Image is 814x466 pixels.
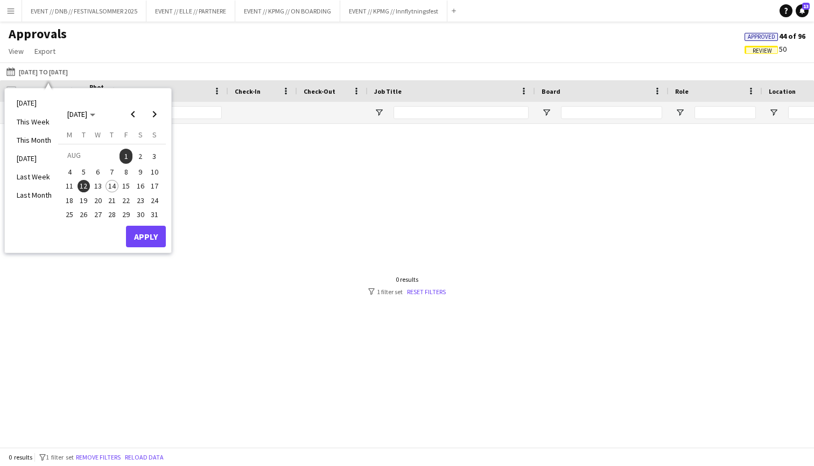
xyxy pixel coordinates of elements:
span: Date [23,87,38,95]
button: 12-08-2025 [76,179,90,193]
span: 7 [106,165,118,178]
input: Board Filter Input [561,106,662,119]
span: 44 of 96 [745,31,805,41]
a: 13 [796,4,809,17]
span: T [82,130,86,140]
button: 19-08-2025 [76,193,90,207]
button: 24-08-2025 [148,193,162,207]
button: 15-08-2025 [119,179,133,193]
button: EVENT // ELLE // PARTNERE [146,1,235,22]
div: 0 results [368,275,446,283]
span: 14 [106,180,118,193]
button: 02-08-2025 [133,148,147,165]
span: 16 [134,180,147,193]
span: 25 [63,208,76,221]
button: EVENT // KPMG // Innflytningsfest [340,1,447,22]
button: 28-08-2025 [105,207,119,221]
span: [DATE] [67,109,87,119]
span: 1 filter set [46,453,74,461]
a: Reset filters [407,288,446,296]
button: 22-08-2025 [119,193,133,207]
span: 6 [92,165,104,178]
button: Open Filter Menu [675,108,685,117]
button: 14-08-2025 [105,179,119,193]
button: 07-08-2025 [105,165,119,179]
span: 4 [63,165,76,178]
span: 24 [148,194,161,207]
span: Board [542,87,560,95]
button: Apply [126,226,166,247]
span: Review [753,47,772,54]
button: 31-08-2025 [148,207,162,221]
button: 11-08-2025 [62,179,76,193]
a: View [4,44,28,58]
span: 18 [63,194,76,207]
button: 23-08-2025 [133,193,147,207]
button: 29-08-2025 [119,207,133,221]
span: 26 [78,208,90,221]
span: 29 [120,208,132,221]
span: 11 [63,180,76,193]
input: Name Filter Input [151,106,222,119]
td: AUG [62,148,119,165]
button: 20-08-2025 [91,193,105,207]
button: EVENT // KPMG // ON BOARDING [235,1,340,22]
li: This Month [10,131,58,149]
a: Export [30,44,60,58]
button: 16-08-2025 [133,179,147,193]
button: [DATE] to [DATE] [4,65,70,78]
span: 10 [148,165,161,178]
button: 27-08-2025 [91,207,105,221]
span: Check-Out [304,87,335,95]
li: Last Month [10,186,58,204]
li: [DATE] [10,149,58,168]
span: 22 [120,194,132,207]
button: Previous month [122,103,144,125]
span: 3 [148,149,161,164]
li: Last Week [10,168,58,186]
span: S [138,130,143,140]
li: [DATE] [10,94,58,112]
button: Next month [144,103,165,125]
span: 17 [148,180,161,193]
button: 01-08-2025 [119,148,133,165]
span: Job Title [374,87,402,95]
span: 31 [148,208,161,221]
span: Role [675,87,689,95]
span: F [124,130,128,140]
span: 8 [120,165,132,178]
button: Open Filter Menu [769,108,778,117]
span: 19 [78,194,90,207]
button: 25-08-2025 [62,207,76,221]
button: 09-08-2025 [133,165,147,179]
button: EVENT // DNB // FESTIVALSOMMER 2025 [22,1,146,22]
button: 06-08-2025 [91,165,105,179]
span: 12 [78,180,90,193]
button: 04-08-2025 [62,165,76,179]
input: Role Filter Input [694,106,756,119]
button: 18-08-2025 [62,193,76,207]
span: S [152,130,157,140]
span: 50 [745,44,787,54]
span: Export [34,46,55,56]
span: Photo [89,83,106,99]
span: 5 [78,165,90,178]
button: 30-08-2025 [133,207,147,221]
span: T [110,130,114,140]
span: 13 [802,3,810,10]
span: 9 [134,165,147,178]
span: Check-In [235,87,261,95]
span: 23 [134,194,147,207]
span: Location [769,87,796,95]
span: 2 [134,149,147,164]
span: 30 [134,208,147,221]
button: Remove filters [74,451,123,463]
span: 13 [92,180,104,193]
div: 1 filter set [368,288,446,296]
button: 21-08-2025 [105,193,119,207]
button: Reload data [123,451,166,463]
button: Open Filter Menu [374,108,384,117]
input: Job Title Filter Input [394,106,529,119]
span: View [9,46,24,56]
span: M [67,130,72,140]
